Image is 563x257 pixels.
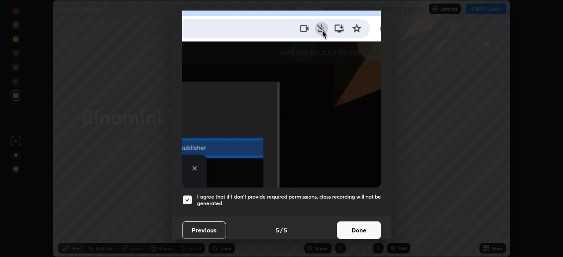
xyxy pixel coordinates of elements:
[284,225,287,235] h4: 5
[280,225,283,235] h4: /
[182,221,226,239] button: Previous
[276,225,279,235] h4: 5
[197,193,381,207] h5: I agree that if I don't provide required permissions, class recording will not be generated
[337,221,381,239] button: Done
